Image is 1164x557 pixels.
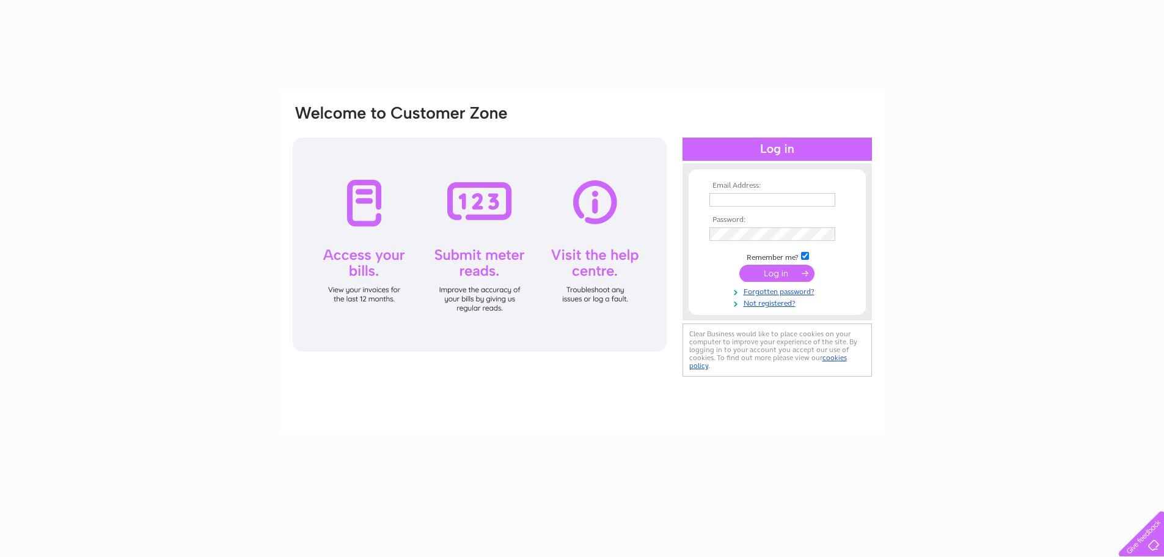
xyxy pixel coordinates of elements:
a: Forgotten password? [709,285,848,297]
input: Submit [739,265,814,282]
img: npw-badge-icon-locked.svg [821,229,831,239]
th: Email Address: [706,182,848,190]
a: cookies policy [689,353,847,370]
a: Not registered? [709,297,848,308]
th: Password: [706,216,848,224]
img: npw-badge-icon-locked.svg [821,195,831,205]
td: Remember me? [706,250,848,262]
div: Clear Business would like to place cookies on your computer to improve your experience of the sit... [683,323,872,377]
